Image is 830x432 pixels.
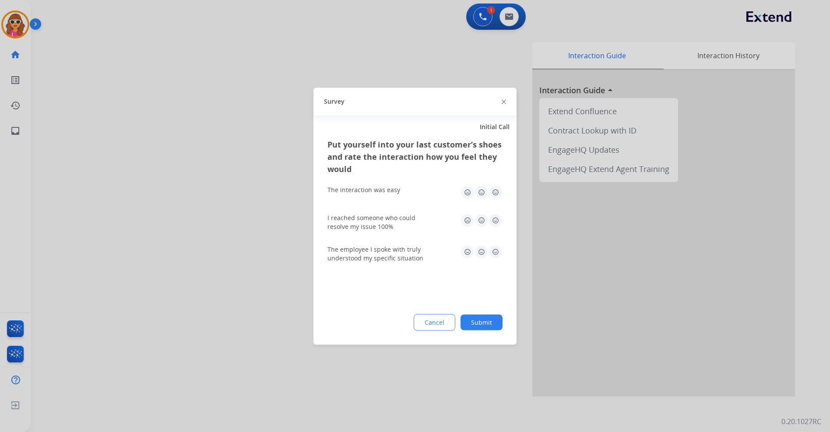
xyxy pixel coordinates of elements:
[480,122,510,131] span: Initial Call
[502,100,506,104] img: close-button
[327,138,503,175] h3: Put yourself into your last customer’s shoes and rate the interaction how you feel they would
[327,185,400,194] div: The interaction was easy
[781,416,821,427] p: 0.20.1027RC
[414,314,455,330] button: Cancel
[327,245,433,262] div: The employee I spoke with truly understood my specific situation
[327,213,433,231] div: I reached someone who could resolve my issue 100%
[324,97,345,106] span: Survey
[461,314,503,330] button: Submit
